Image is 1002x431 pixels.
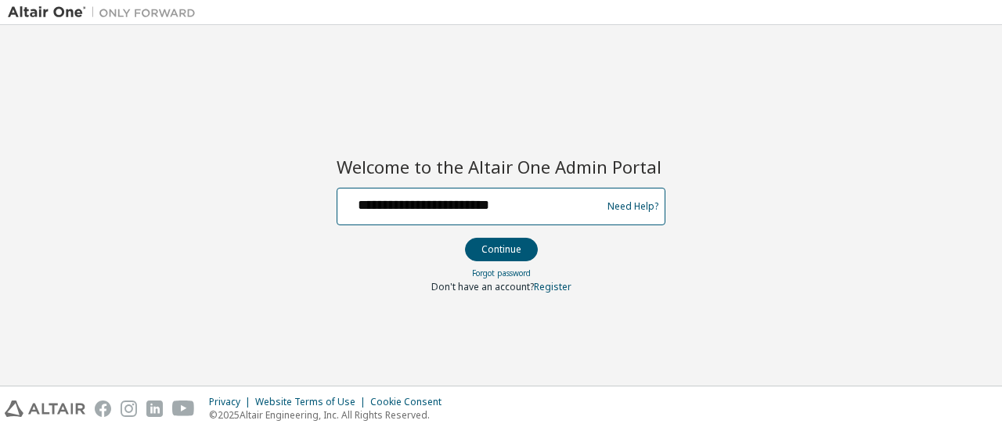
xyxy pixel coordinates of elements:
a: Need Help? [607,206,658,207]
span: Don't have an account? [431,280,534,293]
img: youtube.svg [172,400,195,417]
img: facebook.svg [95,400,111,417]
div: Cookie Consent [370,396,451,408]
img: linkedin.svg [146,400,163,417]
p: © 2025 Altair Engineering, Inc. All Rights Reserved. [209,408,451,422]
a: Register [534,280,571,293]
div: Website Terms of Use [255,396,370,408]
a: Forgot password [472,268,531,278]
div: Privacy [209,396,255,408]
h2: Welcome to the Altair One Admin Portal [337,156,665,178]
img: instagram.svg [121,400,137,417]
img: altair_logo.svg [5,400,85,417]
button: Continue [465,238,538,261]
img: Altair One [8,5,204,20]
